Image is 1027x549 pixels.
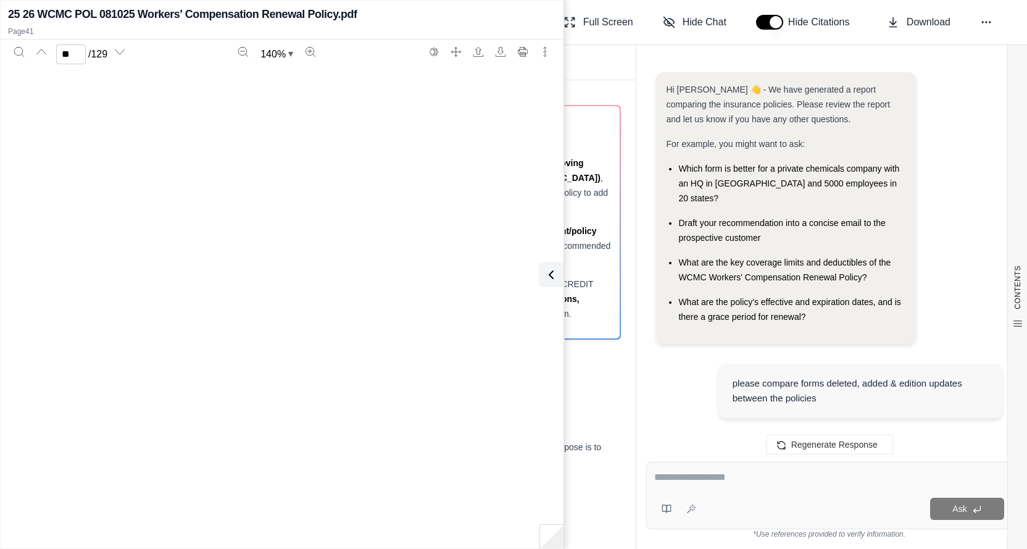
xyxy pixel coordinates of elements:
span: Ask [952,504,967,514]
button: Download [882,10,955,35]
button: More actions [535,42,555,62]
button: Next page [110,42,130,62]
button: Previous page [31,42,51,62]
button: Open file [468,42,488,62]
button: Full screen [446,42,466,62]
span: What are the policy's effective and expiration dates, and is there a grace period for renewal? [678,297,900,322]
span: / 129 [88,47,107,62]
button: Search [9,42,29,62]
button: Zoom out [233,42,253,62]
button: Print [513,42,533,62]
button: Zoom document [256,44,298,64]
div: please compare forms deleted, added & edition updates between the policies [733,376,989,406]
button: Zoom in [301,42,320,62]
span: Regenerate Response [791,440,878,450]
span: Hide Citations [788,15,857,30]
button: Full Screen [559,10,638,35]
span: Draft your recommendation into a concise email to the prospective customer [678,218,885,243]
button: Hide Chat [658,10,731,35]
button: Regenerate Response [766,435,893,455]
button: Download [491,42,510,62]
input: Enter a page number [56,44,86,64]
div: *Use references provided to verify information. [646,529,1012,539]
span: Hi [PERSON_NAME] 👋 - We have generated a report comparing the insurance policies. Please review t... [666,85,890,124]
h2: 25 26 WCMC POL 081025 Workers' Compensation Renewal Policy.pdf [8,6,357,23]
span: Download [907,15,950,30]
p: Page 41 [8,27,556,36]
span: For example, you might want to ask: [666,139,805,149]
span: What are the key coverage limits and deductibles of the WCMC Workers' Compensation Renewal Policy? [678,258,891,282]
span: Which form is better for a private chemicals company with an HQ in [GEOGRAPHIC_DATA] and 5000 emp... [678,164,899,203]
button: Ask [930,498,1004,520]
span: CONTENTS [1013,266,1023,309]
span: Full Screen [583,15,633,30]
span: 140 % [260,47,286,62]
button: Switch to the dark theme [424,42,444,62]
span: Hide Chat [683,15,726,30]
